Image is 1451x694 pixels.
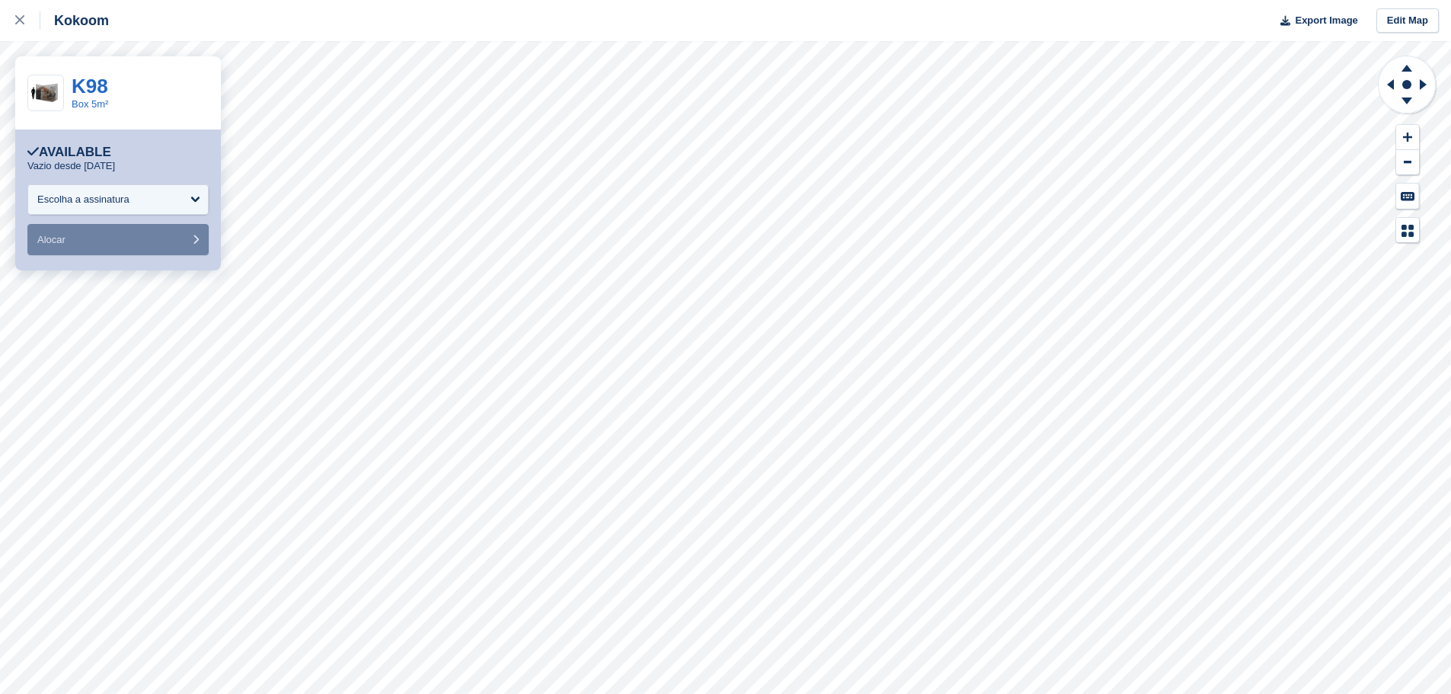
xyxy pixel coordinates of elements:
[1271,8,1358,34] button: Export Image
[1396,218,1419,243] button: Map Legend
[27,145,111,160] div: Available
[1376,8,1439,34] a: Edit Map
[40,11,109,30] div: Kokoom
[72,75,108,98] a: K98
[37,192,129,207] div: Escolha a assinatura
[1295,13,1357,28] span: Export Image
[27,160,115,172] p: Vazio desde [DATE]
[72,98,108,110] a: Box 5m²
[28,80,63,107] img: 60-sqft-unit.jpg
[37,234,66,245] span: Alocar
[27,224,209,255] button: Alocar
[1396,150,1419,175] button: Zoom Out
[1396,184,1419,209] button: Keyboard Shortcuts
[1396,125,1419,150] button: Zoom In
